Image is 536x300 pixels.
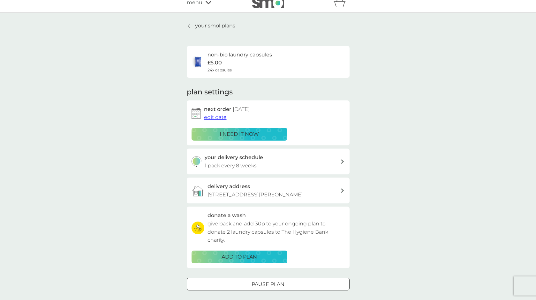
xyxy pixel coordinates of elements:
p: give back and add 30p to your ongoing plan to donate 2 laundry capsules to The Hygiene Bank charity. [208,220,345,244]
button: Pause plan [187,278,350,290]
img: non-bio laundry capsules [192,55,204,68]
span: [DATE] [233,106,250,112]
p: 1 pack every 8 weeks [205,162,257,170]
p: i need it now [220,130,259,138]
h6: non-bio laundry capsules [208,51,272,59]
button: your delivery schedule1 pack every 8 weeks [187,149,350,174]
p: [STREET_ADDRESS][PERSON_NAME] [208,191,303,199]
span: 24x capsules [208,67,232,73]
h2: next order [204,105,250,113]
p: your smol plans [195,22,235,30]
a: delivery address[STREET_ADDRESS][PERSON_NAME] [187,178,350,203]
button: i need it now [192,128,287,141]
h3: delivery address [208,182,250,191]
p: ADD TO PLAN [222,253,257,261]
a: your smol plans [187,22,235,30]
h3: your delivery schedule [205,153,263,162]
p: £6.00 [208,59,222,67]
span: edit date [204,114,227,120]
h2: plan settings [187,87,233,97]
button: edit date [204,113,227,121]
p: Pause plan [252,280,284,289]
button: ADD TO PLAN [192,251,287,263]
h3: donate a wash [208,211,246,220]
